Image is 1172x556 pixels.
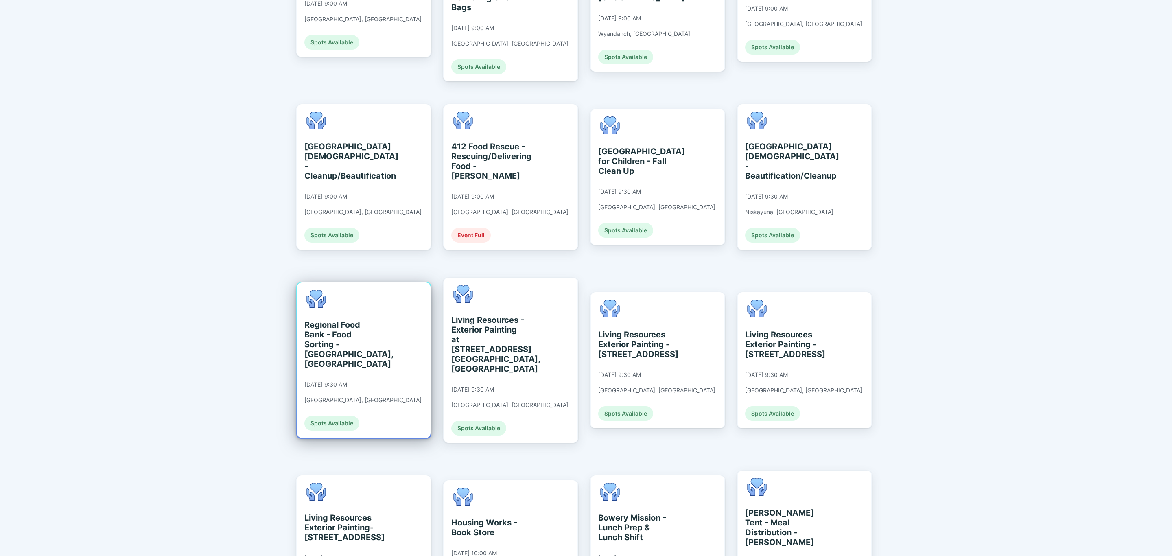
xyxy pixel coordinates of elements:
div: Spots Available [304,35,359,50]
div: Spots Available [745,228,800,243]
div: Bowery Mission - Lunch Prep & Lunch Shift [598,513,673,542]
div: [GEOGRAPHIC_DATA], [GEOGRAPHIC_DATA] [598,387,715,394]
div: [DATE] 9:00 AM [451,24,494,32]
div: Spots Available [598,406,653,421]
div: [DATE] 9:30 AM [304,381,347,388]
div: Spots Available [745,40,800,55]
div: [GEOGRAPHIC_DATA], [GEOGRAPHIC_DATA] [598,204,715,211]
div: Living Resources - Exterior Painting at [STREET_ADDRESS] [GEOGRAPHIC_DATA], [GEOGRAPHIC_DATA] [451,315,526,374]
div: [PERSON_NAME] Tent - Meal Distribution - [PERSON_NAME] [745,508,820,547]
div: Living Resources Exterior Painting- [STREET_ADDRESS] [304,513,379,542]
div: Spots Available [304,228,359,243]
div: [GEOGRAPHIC_DATA][DEMOGRAPHIC_DATA] - Cleanup/Beautification [304,142,379,181]
div: Regional Food Bank - Food Sorting - [GEOGRAPHIC_DATA], [GEOGRAPHIC_DATA] [304,320,379,369]
div: [DATE] 9:00 AM [304,193,347,200]
div: [DATE] 9:30 AM [451,386,494,393]
div: [GEOGRAPHIC_DATA], [GEOGRAPHIC_DATA] [451,40,569,47]
div: [GEOGRAPHIC_DATA], [GEOGRAPHIC_DATA] [745,20,862,28]
div: [GEOGRAPHIC_DATA][DEMOGRAPHIC_DATA] - Beautification/Cleanup [745,142,820,181]
div: Housing Works - Book Store [451,518,526,537]
div: [GEOGRAPHIC_DATA], [GEOGRAPHIC_DATA] [304,208,422,216]
div: [DATE] 9:00 AM [745,5,788,12]
div: [DATE] 9:30 AM [598,188,641,195]
div: Spots Available [598,50,653,64]
div: [DATE] 9:30 AM [745,193,788,200]
div: [GEOGRAPHIC_DATA], [GEOGRAPHIC_DATA] [304,15,422,23]
div: Wyandanch, [GEOGRAPHIC_DATA] [598,30,690,37]
div: [GEOGRAPHIC_DATA], [GEOGRAPHIC_DATA] [451,401,569,409]
div: [GEOGRAPHIC_DATA] for Children - Fall Clean Up [598,147,673,176]
div: Niskayuna, [GEOGRAPHIC_DATA] [745,208,833,216]
div: [GEOGRAPHIC_DATA], [GEOGRAPHIC_DATA] [451,208,569,216]
div: 412 Food Rescue - Rescuing/Delivering Food - [PERSON_NAME] [451,142,526,181]
div: [DATE] 9:30 AM [598,371,641,379]
div: [DATE] 9:00 AM [451,193,494,200]
div: [DATE] 9:30 AM [745,371,788,379]
div: Spots Available [451,59,506,74]
div: [GEOGRAPHIC_DATA], [GEOGRAPHIC_DATA] [745,387,862,394]
div: Spots Available [451,421,506,436]
div: [DATE] 9:00 AM [598,15,641,22]
div: Spots Available [745,406,800,421]
div: Spots Available [304,416,359,431]
div: Spots Available [598,223,653,238]
div: Event Full [451,228,491,243]
div: Living Resources Exterior Painting - [STREET_ADDRESS] [745,330,820,359]
div: Living Resources Exterior Painting - [STREET_ADDRESS] [598,330,673,359]
div: [GEOGRAPHIC_DATA], [GEOGRAPHIC_DATA] [304,396,422,404]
